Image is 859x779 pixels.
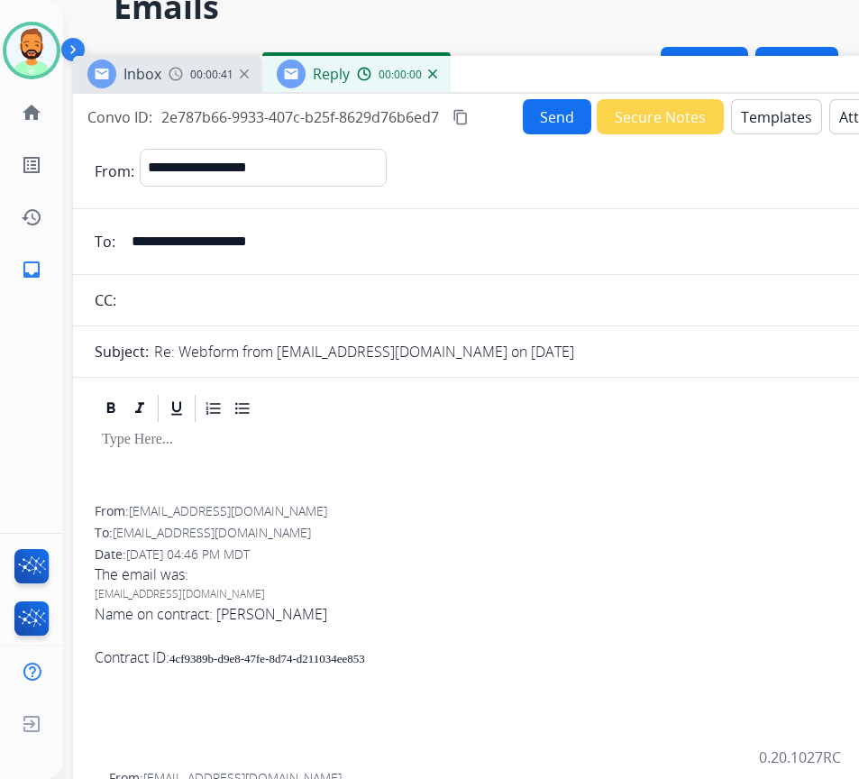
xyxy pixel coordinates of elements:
[126,395,153,422] div: Italic
[95,231,115,252] p: To:
[313,64,350,84] span: Reply
[95,341,149,362] p: Subject:
[229,395,256,422] div: Bullet List
[755,47,838,82] button: Refresh
[731,99,822,134] button: Templates
[200,395,227,422] div: Ordered List
[21,154,42,176] mat-icon: list_alt
[87,106,152,128] p: Convo ID:
[161,107,439,127] span: 2e787b66-9933-407c-b25f-8629d76b6ed7
[123,64,161,84] span: Inbox
[661,47,748,82] button: New Email
[759,747,841,768] p: 0.20.1027RC
[113,524,311,541] span: [EMAIL_ADDRESS][DOMAIN_NAME]
[452,109,469,125] mat-icon: content_copy
[126,545,250,563] span: [DATE] 04:46 PM MDT
[169,652,365,665] span: 4cf9389b-d9e8-47fe-8d74-d211034ee853
[21,206,42,228] mat-icon: history
[154,341,574,362] p: Re: Webform from [EMAIL_ADDRESS][DOMAIN_NAME] on [DATE]
[163,395,190,422] div: Underline
[97,395,124,422] div: Bold
[95,586,265,601] a: [EMAIL_ADDRESS][DOMAIN_NAME]
[95,289,116,311] p: CC:
[129,502,327,519] span: [EMAIL_ADDRESS][DOMAIN_NAME]
[597,99,724,134] button: Secure Notes
[523,99,591,134] button: Send
[6,25,57,76] img: avatar
[379,68,422,82] span: 00:00:00
[21,102,42,124] mat-icon: home
[190,68,233,82] span: 00:00:41
[21,259,42,280] mat-icon: inbox
[95,160,134,182] p: From:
